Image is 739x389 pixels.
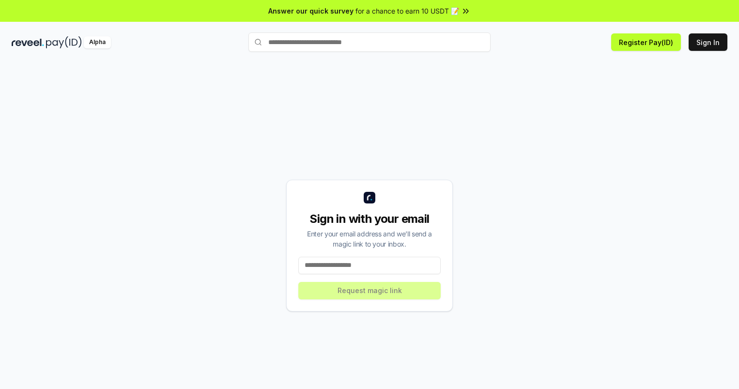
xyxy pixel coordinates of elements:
span: Answer our quick survey [268,6,354,16]
div: Alpha [84,36,111,48]
button: Sign In [689,33,727,51]
span: for a chance to earn 10 USDT 📝 [355,6,459,16]
div: Sign in with your email [298,211,441,227]
img: reveel_dark [12,36,44,48]
button: Register Pay(ID) [611,33,681,51]
div: Enter your email address and we’ll send a magic link to your inbox. [298,229,441,249]
img: pay_id [46,36,82,48]
img: logo_small [364,192,375,203]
